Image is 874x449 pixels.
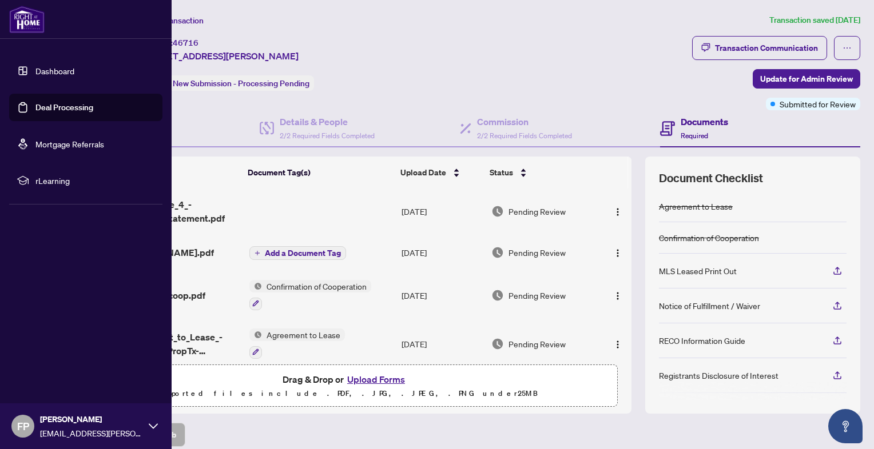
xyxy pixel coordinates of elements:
[280,115,375,129] h4: Details & People
[659,200,733,213] div: Agreement to Lease
[659,299,760,312] div: Notice of Fulfillment / Waiver
[508,289,566,302] span: Pending Review
[17,418,29,434] span: FP
[280,131,375,140] span: 2/2 Required Fields Completed
[613,291,622,300] img: Logo
[508,338,566,350] span: Pending Review
[491,338,504,350] img: Document Status
[491,205,504,218] img: Document Status
[74,365,617,407] span: Drag & Drop orUpload FormsSupported files include .PDF, .JPG, .JPEG, .PNG under25MB
[35,139,104,149] a: Mortgage Referrals
[249,246,346,260] button: Add a Document Tag
[828,409,863,443] button: Open asap
[35,66,74,76] a: Dashboard
[659,264,737,277] div: MLS Leased Print Out
[477,131,572,140] span: 2/2 Required Fields Completed
[265,249,341,257] span: Add a Document Tag
[477,115,572,129] h4: Commission
[609,335,627,353] button: Logo
[613,248,622,258] img: Logo
[491,289,504,302] img: Document Status
[142,75,314,91] div: Status:
[35,102,93,113] a: Deal Processing
[843,43,852,53] span: ellipsis
[400,166,446,179] span: Upload Date
[491,246,504,259] img: Document Status
[659,170,763,186] span: Document Checklist
[397,234,487,271] td: [DATE]
[142,49,299,63] span: [STREET_ADDRESS][PERSON_NAME]
[609,202,627,221] button: Logo
[396,157,485,189] th: Upload Date
[249,280,371,310] button: Status IconConfirmation of Cooperation
[760,70,853,88] span: Update for Admin Review
[659,231,759,244] div: Confirmation of Cooperation
[609,286,627,304] button: Logo
[397,271,487,319] td: [DATE]
[173,38,198,48] span: 46716
[715,39,818,57] div: Transaction Communication
[344,372,408,387] button: Upload Forms
[681,131,708,140] span: Required
[659,369,778,382] div: Registrants Disclosure of Interest
[262,328,345,341] span: Agreement to Lease
[681,115,728,129] h4: Documents
[104,330,241,358] span: 400_Agreement_to_Lease_-_Residential_-_PropTx-[PERSON_NAME] 1.pdf
[780,98,856,110] span: Submitted for Review
[397,319,487,368] td: [DATE]
[249,328,345,359] button: Status IconAgreement to Lease
[283,372,408,387] span: Drag & Drop or
[613,340,622,349] img: Logo
[255,250,260,256] span: plus
[104,198,241,225] span: 106_Lappin_Ave_4_-_Commission_Statement.pdf
[613,207,622,217] img: Logo
[508,246,566,259] span: Pending Review
[9,6,45,33] img: logo
[249,280,262,292] img: Status Icon
[609,243,627,262] button: Logo
[243,157,395,189] th: Document Tag(s)
[508,205,566,218] span: Pending Review
[249,246,346,260] button: Add a Document Tag
[397,189,487,234] td: [DATE]
[659,334,745,347] div: RECO Information Guide
[142,15,204,26] span: View Transaction
[753,69,860,89] button: Update for Admin Review
[173,78,309,89] span: New Submission - Processing Pending
[249,328,262,341] img: Status Icon
[769,14,860,27] article: Transaction saved [DATE]
[40,427,143,439] span: [EMAIL_ADDRESS][PERSON_NAME][DOMAIN_NAME]
[262,280,371,292] span: Confirmation of Cooperation
[490,166,513,179] span: Status
[692,36,827,60] button: Transaction Communication
[81,387,610,400] p: Supported files include .PDF, .JPG, .JPEG, .PNG under 25 MB
[40,413,143,426] span: [PERSON_NAME]
[35,174,154,187] span: rLearning
[485,157,597,189] th: Status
